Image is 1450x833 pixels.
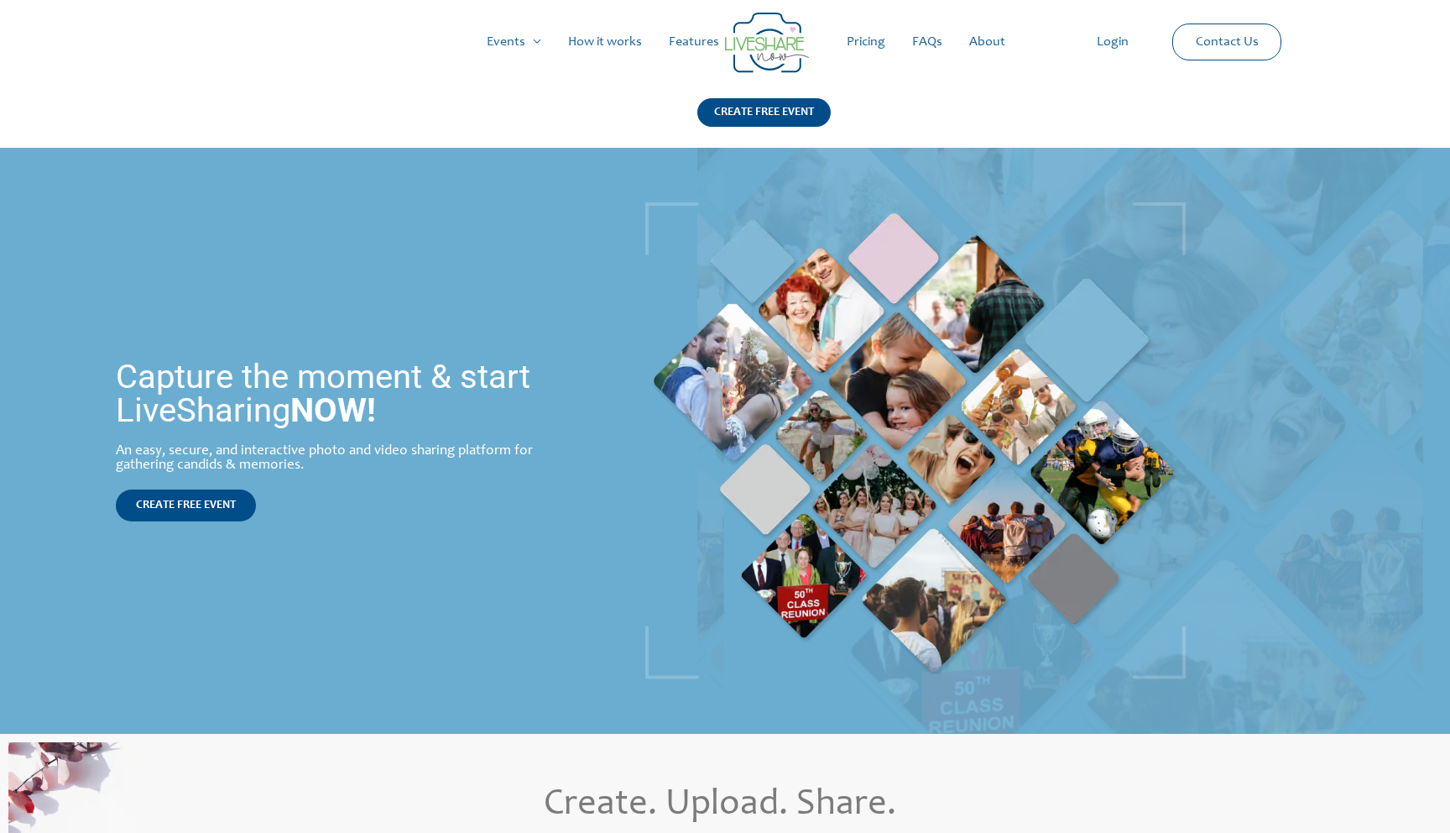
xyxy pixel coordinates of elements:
[544,787,896,824] span: Create. Upload. Share.
[1083,15,1142,69] a: Login
[473,15,555,69] a: Events
[116,360,577,427] h1: Capture the moment & start LiveSharing
[833,15,899,69] a: Pricing
[956,15,1019,69] a: About
[116,444,577,473] div: An easy, secure, and interactive photo and video sharing platform for gathering candids & memories.
[655,15,733,69] a: Features
[116,490,256,521] a: CREATE FREE EVENT
[697,98,831,148] a: CREATE FREE EVENT
[290,390,376,430] strong: NOW!
[136,500,236,511] span: CREATE FREE EVENT
[697,98,831,127] div: CREATE FREE EVENT
[899,15,956,69] a: FAQs
[645,202,1186,679] img: home_banner_pic | Live Photo Slideshow for Events | Create Free Events Album for Any Occasion
[1182,24,1272,60] a: Contact Us
[29,15,1421,69] nav: Site Navigation
[725,13,809,73] img: Group 14 | Live Photo Slideshow for Events | Create Free Events Album for Any Occasion
[555,15,655,69] a: How it works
